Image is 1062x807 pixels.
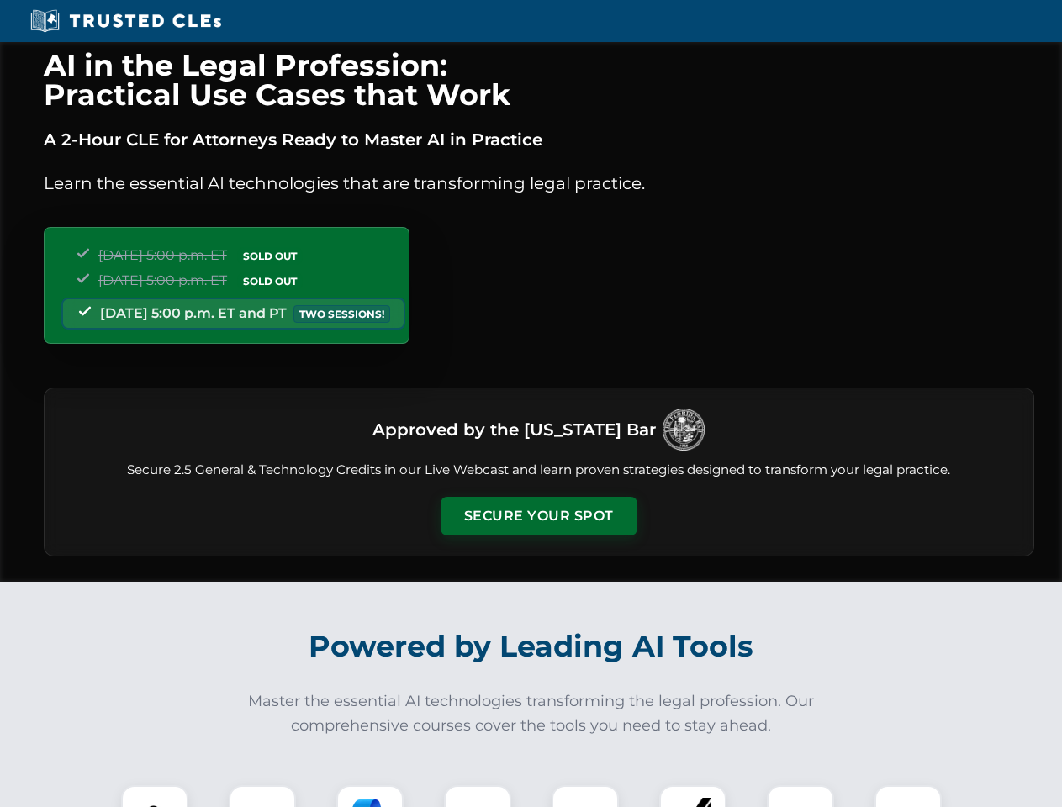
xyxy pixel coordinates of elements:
span: [DATE] 5:00 p.m. ET [98,247,227,263]
p: Secure 2.5 General & Technology Credits in our Live Webcast and learn proven strategies designed ... [65,461,1013,480]
img: Logo [663,409,705,451]
h1: AI in the Legal Profession: Practical Use Cases that Work [44,50,1034,109]
span: SOLD OUT [237,272,303,290]
button: Secure Your Spot [441,497,637,535]
h3: Approved by the [US_STATE] Bar [372,414,656,445]
img: Trusted CLEs [25,8,226,34]
p: Master the essential AI technologies transforming the legal profession. Our comprehensive courses... [237,689,826,738]
p: A 2-Hour CLE for Attorneys Ready to Master AI in Practice [44,126,1034,153]
p: Learn the essential AI technologies that are transforming legal practice. [44,170,1034,197]
span: [DATE] 5:00 p.m. ET [98,272,227,288]
span: SOLD OUT [237,247,303,265]
h2: Powered by Leading AI Tools [66,617,997,676]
